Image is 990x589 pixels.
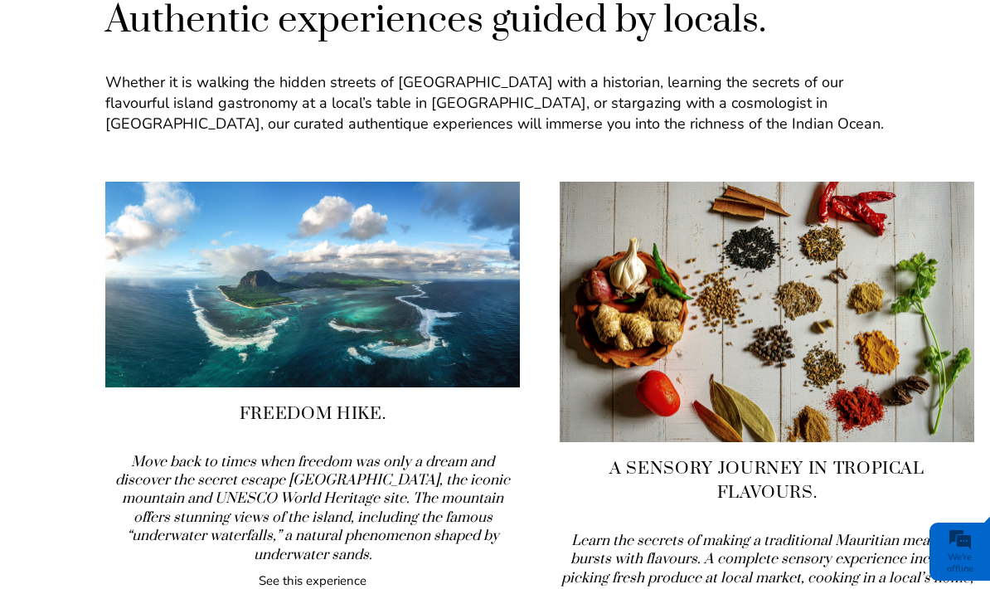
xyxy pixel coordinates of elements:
[18,85,43,110] div: Navigation go back
[105,402,520,426] h4: Freedom Hike.
[22,153,303,190] input: Enter your last name
[241,462,301,484] em: Submit
[115,453,510,564] i: Move back to times when freedom was only a dream and discover the secret escape [GEOGRAPHIC_DATA]...
[934,552,986,575] div: We're offline
[111,87,303,109] div: Leave a message
[22,251,303,504] textarea: Type your message and click 'Submit'
[22,202,303,239] input: Enter your email address
[272,8,312,48] div: Minimize live chat window
[560,457,974,505] h4: A Sensory Journey in Tropical Flavours.
[105,72,885,135] p: Whether it is walking the hidden streets of [GEOGRAPHIC_DATA] with a historian, learning the secr...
